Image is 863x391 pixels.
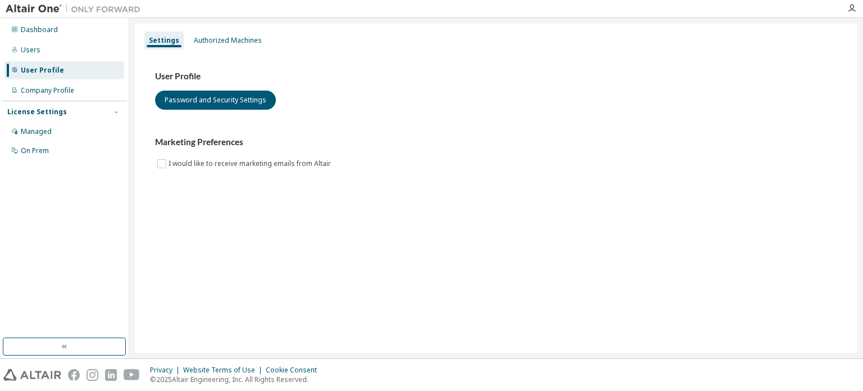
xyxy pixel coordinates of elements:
[3,369,61,381] img: altair_logo.svg
[21,127,52,136] div: Managed
[124,369,140,381] img: youtube.svg
[169,157,333,170] label: I would like to receive marketing emails from Altair
[21,46,40,55] div: Users
[150,366,183,375] div: Privacy
[266,366,324,375] div: Cookie Consent
[155,71,837,82] h3: User Profile
[21,146,49,155] div: On Prem
[21,86,74,95] div: Company Profile
[87,369,98,381] img: instagram.svg
[7,107,67,116] div: License Settings
[68,369,80,381] img: facebook.svg
[21,66,64,75] div: User Profile
[194,36,262,45] div: Authorized Machines
[6,3,146,15] img: Altair One
[183,366,266,375] div: Website Terms of Use
[150,375,324,384] p: © 2025 Altair Engineering, Inc. All Rights Reserved.
[105,369,117,381] img: linkedin.svg
[149,36,179,45] div: Settings
[21,25,58,34] div: Dashboard
[155,91,276,110] button: Password and Security Settings
[155,137,837,148] h3: Marketing Preferences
